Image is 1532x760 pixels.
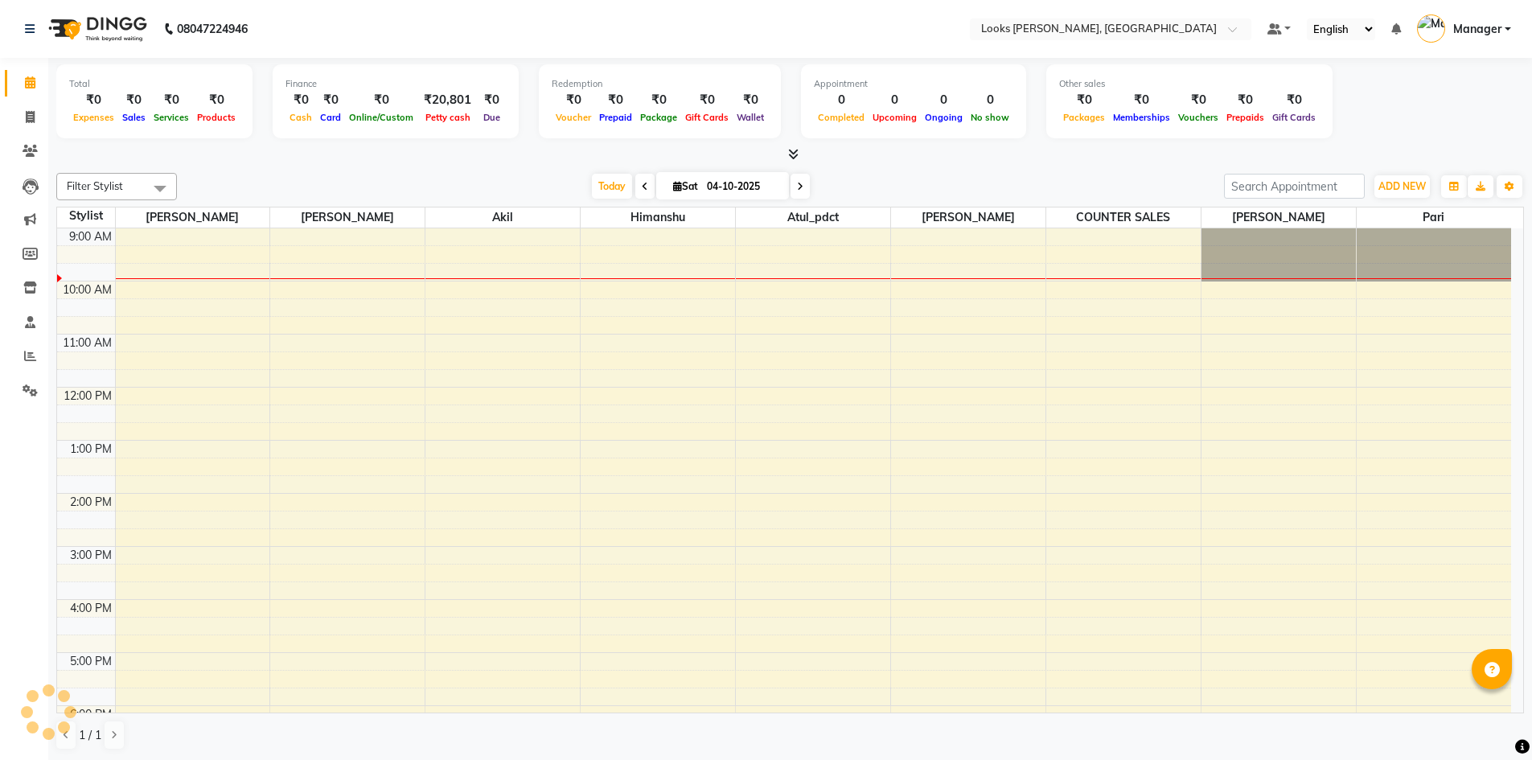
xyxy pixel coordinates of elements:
[66,228,115,245] div: 9:00 AM
[118,112,150,123] span: Sales
[1357,207,1512,228] span: Pari
[69,91,118,109] div: ₹0
[1059,91,1109,109] div: ₹0
[869,112,921,123] span: Upcoming
[1417,14,1445,43] img: Manager
[552,77,768,91] div: Redemption
[592,174,632,199] span: Today
[285,112,316,123] span: Cash
[478,91,506,109] div: ₹0
[581,207,735,228] span: Himanshu
[1109,112,1174,123] span: Memberships
[1268,91,1320,109] div: ₹0
[967,112,1013,123] span: No show
[285,77,506,91] div: Finance
[67,653,115,670] div: 5:00 PM
[733,112,768,123] span: Wallet
[1059,77,1320,91] div: Other sales
[67,547,115,564] div: 3:00 PM
[425,207,580,228] span: Akil
[150,91,193,109] div: ₹0
[67,706,115,723] div: 6:00 PM
[1046,207,1201,228] span: COUNTER SALES
[150,112,193,123] span: Services
[814,91,869,109] div: 0
[118,91,150,109] div: ₹0
[69,112,118,123] span: Expenses
[60,335,115,351] div: 11:00 AM
[57,207,115,224] div: Stylist
[193,112,240,123] span: Products
[681,91,733,109] div: ₹0
[177,6,248,51] b: 08047224946
[921,112,967,123] span: Ongoing
[421,112,474,123] span: Petty cash
[1222,91,1268,109] div: ₹0
[479,112,504,123] span: Due
[1059,112,1109,123] span: Packages
[552,91,595,109] div: ₹0
[891,207,1045,228] span: [PERSON_NAME]
[67,494,115,511] div: 2:00 PM
[60,388,115,405] div: 12:00 PM
[60,281,115,298] div: 10:00 AM
[1174,112,1222,123] span: Vouchers
[79,727,101,744] span: 1 / 1
[921,91,967,109] div: 0
[1378,180,1426,192] span: ADD NEW
[417,91,478,109] div: ₹20,801
[1374,175,1430,198] button: ADD NEW
[67,441,115,458] div: 1:00 PM
[736,207,890,228] span: Atul_pdct
[595,112,636,123] span: Prepaid
[41,6,151,51] img: logo
[1453,21,1501,38] span: Manager
[552,112,595,123] span: Voucher
[1201,207,1356,228] span: [PERSON_NAME]
[270,207,425,228] span: [PERSON_NAME]
[116,207,270,228] span: [PERSON_NAME]
[67,179,123,192] span: Filter Stylist
[669,180,702,192] span: Sat
[702,175,782,199] input: 2025-10-04
[967,91,1013,109] div: 0
[681,112,733,123] span: Gift Cards
[316,112,345,123] span: Card
[1268,112,1320,123] span: Gift Cards
[285,91,316,109] div: ₹0
[1109,91,1174,109] div: ₹0
[193,91,240,109] div: ₹0
[345,91,417,109] div: ₹0
[1222,112,1268,123] span: Prepaids
[1174,91,1222,109] div: ₹0
[869,91,921,109] div: 0
[636,112,681,123] span: Package
[345,112,417,123] span: Online/Custom
[67,600,115,617] div: 4:00 PM
[316,91,345,109] div: ₹0
[69,77,240,91] div: Total
[814,77,1013,91] div: Appointment
[595,91,636,109] div: ₹0
[1224,174,1365,199] input: Search Appointment
[733,91,768,109] div: ₹0
[814,112,869,123] span: Completed
[636,91,681,109] div: ₹0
